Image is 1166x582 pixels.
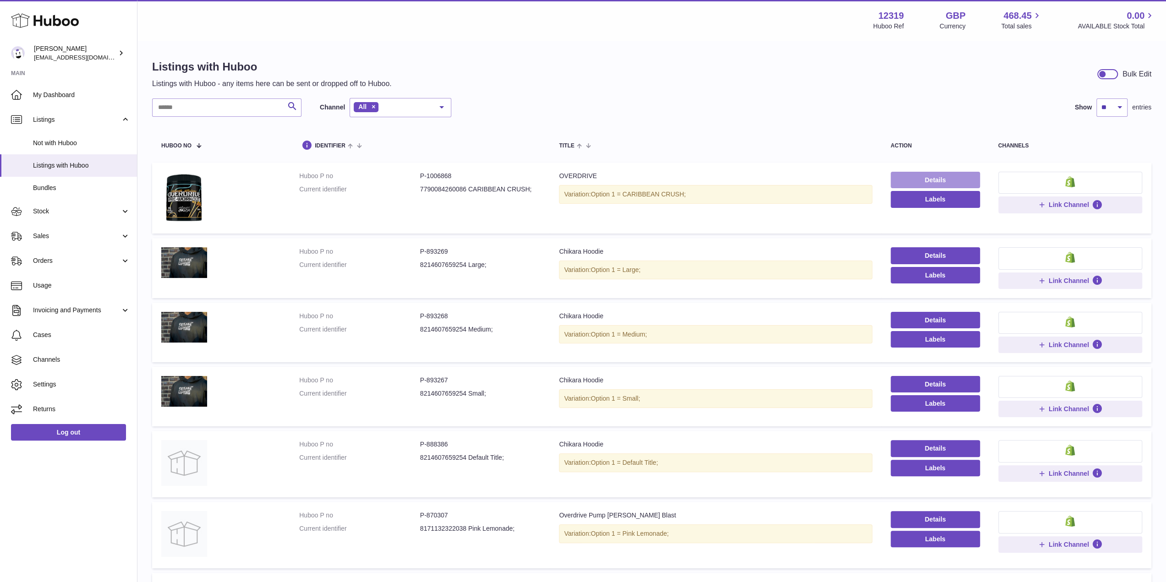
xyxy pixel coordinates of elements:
[161,376,207,407] img: Chikara Hoodie
[591,459,658,466] span: Option 1 = Default Title;
[998,143,1142,149] div: channels
[559,453,872,472] div: Variation:
[420,247,541,256] dd: P-893269
[1049,201,1089,209] span: Link Channel
[1127,10,1144,22] span: 0.00
[891,143,980,149] div: action
[299,312,420,321] dt: Huboo P no
[161,440,207,486] img: Chikara Hoodie
[998,465,1142,482] button: Link Channel
[591,395,640,402] span: Option 1 = Small;
[420,524,541,533] dd: 8171132322038 Pink Lemonade;
[891,460,980,476] button: Labels
[891,331,980,348] button: Labels
[559,440,872,449] div: Chikara Hoodie
[299,524,420,533] dt: Current identifier
[152,79,392,89] p: Listings with Huboo - any items here can be sent or dropped off to Huboo.
[1049,540,1089,549] span: Link Channel
[11,424,126,441] a: Log out
[940,22,966,31] div: Currency
[891,511,980,528] a: Details
[878,10,904,22] strong: 12319
[420,185,541,194] dd: 7790084260086 CARIBBEAN CRUSH;
[891,267,980,283] button: Labels
[1049,405,1089,413] span: Link Channel
[33,355,130,364] span: Channels
[420,325,541,334] dd: 8214607659254 Medium;
[559,312,872,321] div: Chikara Hoodie
[161,312,207,343] img: Chikara Hoodie
[891,440,980,457] a: Details
[1075,103,1092,112] label: Show
[358,103,367,110] span: All
[891,312,980,328] a: Details
[1065,516,1075,527] img: shopify-small.png
[891,376,980,392] a: Details
[33,380,130,389] span: Settings
[320,103,345,112] label: Channel
[891,191,980,207] button: Labels
[1132,103,1151,112] span: entries
[1122,69,1151,79] div: Bulk Edit
[299,325,420,334] dt: Current identifier
[998,401,1142,417] button: Link Channel
[420,453,541,462] dd: 8214607659254 Default Title;
[891,531,980,547] button: Labels
[299,440,420,449] dt: Huboo P no
[1065,381,1075,392] img: shopify-small.png
[420,172,541,180] dd: P-1006868
[1001,22,1042,31] span: Total sales
[891,172,980,188] a: Details
[420,261,541,269] dd: 8214607659254 Large;
[33,161,130,170] span: Listings with Huboo
[591,190,685,198] span: Option 1 = CARIBBEAN CRUSH;
[161,172,207,222] img: OVERDRIVE
[420,511,541,520] dd: P-870307
[420,440,541,449] dd: P-888386
[34,54,135,61] span: [EMAIL_ADDRESS][DOMAIN_NAME]
[591,530,668,537] span: Option 1 = Pink Lemonade;
[591,331,647,338] span: Option 1 = Medium;
[998,337,1142,353] button: Link Channel
[559,325,872,344] div: Variation:
[559,389,872,408] div: Variation:
[299,185,420,194] dt: Current identifier
[559,143,574,149] span: title
[1003,10,1031,22] span: 468.45
[1078,10,1155,31] a: 0.00 AVAILABLE Stock Total
[998,272,1142,289] button: Link Channel
[161,247,207,278] img: Chikara Hoodie
[299,261,420,269] dt: Current identifier
[559,261,872,279] div: Variation:
[891,395,980,412] button: Labels
[1001,10,1042,31] a: 468.45 Total sales
[998,196,1142,213] button: Link Channel
[33,405,130,413] span: Returns
[315,143,345,149] span: identifier
[11,46,25,60] img: davidolesinski1@gmail.com
[33,139,130,147] span: Not with Huboo
[152,60,392,74] h1: Listings with Huboo
[420,389,541,398] dd: 8214607659254 Small;
[299,511,420,520] dt: Huboo P no
[299,247,420,256] dt: Huboo P no
[998,536,1142,553] button: Link Channel
[1049,277,1089,285] span: Link Channel
[299,376,420,385] dt: Huboo P no
[1065,316,1075,327] img: shopify-small.png
[299,172,420,180] dt: Huboo P no
[33,281,130,290] span: Usage
[559,511,872,520] div: Overdrive Pump [PERSON_NAME] Blast
[559,524,872,543] div: Variation:
[33,91,130,99] span: My Dashboard
[559,172,872,180] div: OVERDRIVE
[33,331,130,339] span: Cases
[559,247,872,256] div: Chikara Hoodie
[33,184,130,192] span: Bundles
[161,143,192,149] span: Huboo no
[891,247,980,264] a: Details
[299,453,420,462] dt: Current identifier
[946,10,965,22] strong: GBP
[1065,176,1075,187] img: shopify-small.png
[1065,252,1075,263] img: shopify-small.png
